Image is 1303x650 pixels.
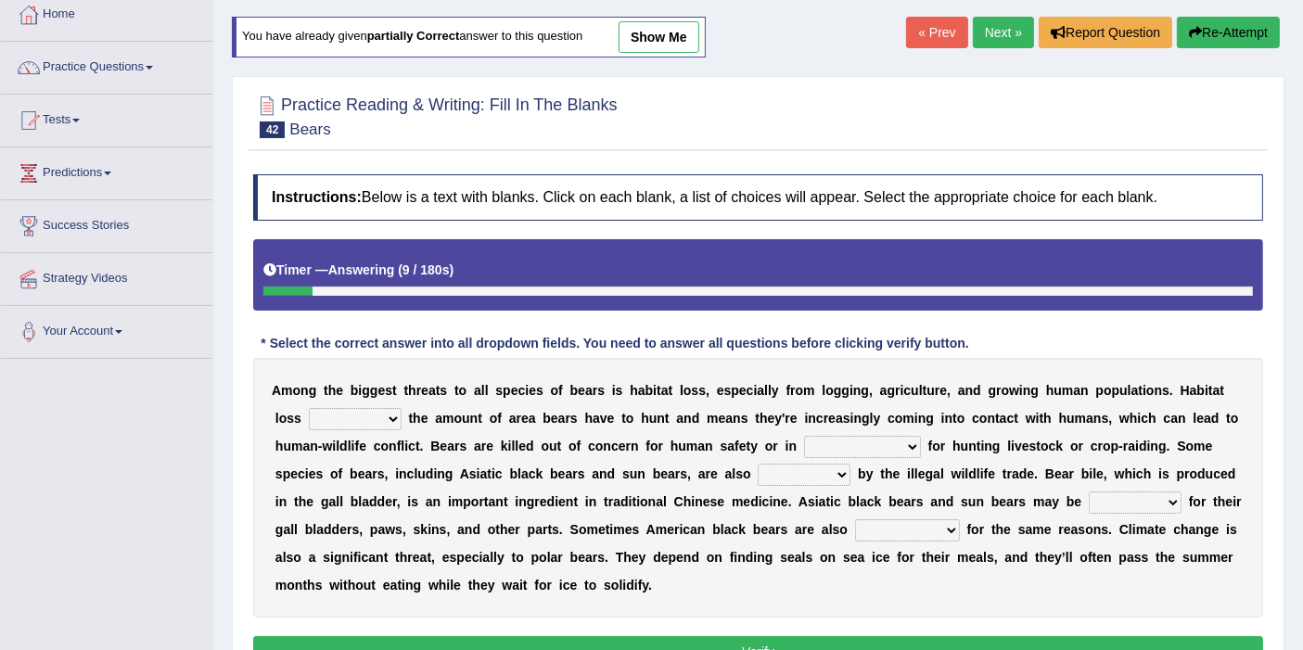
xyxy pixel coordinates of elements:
b: l [822,383,825,398]
b: e [421,411,428,426]
b: e [717,383,724,398]
b: o [454,411,463,426]
b: h [1148,411,1156,426]
b: n [1080,383,1089,398]
b: s [691,383,698,398]
a: Practice Questions [1,42,212,88]
b: r [481,439,486,453]
b: o [551,383,559,398]
b: r [593,383,597,398]
b: s [1162,383,1169,398]
b: g [370,383,378,398]
div: * Select the correct answer into all dropdown fields. You need to answer all questions before cli... [253,334,977,353]
b: l [481,383,485,398]
b: o [1231,411,1239,426]
b: m [707,411,718,426]
span: 42 [260,121,285,138]
b: n [945,411,953,426]
b: d [692,411,700,426]
b: o [541,439,549,453]
b: a [638,383,645,398]
b: t [923,383,927,398]
b: e [739,383,747,398]
b: l [768,383,772,398]
b: i [850,411,854,426]
b: s [698,383,706,398]
b: n [853,383,862,398]
b: p [1096,383,1105,398]
b: s [385,383,392,398]
b: t [952,411,957,426]
b: m [442,411,453,426]
b: e [768,411,775,426]
b: g [888,383,896,398]
b: A [272,383,281,398]
a: « Prev [906,17,967,48]
b: a [958,383,965,398]
b: n [808,411,816,426]
b: l [919,383,923,398]
b: l [1128,383,1131,398]
b: c [1007,411,1015,426]
b: n [733,411,741,426]
b: a [474,383,481,398]
b: t [995,411,1000,426]
b: i [351,439,355,453]
b: p [731,383,739,398]
b: c [518,383,526,398]
b: H [1181,383,1190,398]
b: t [1040,411,1044,426]
b: l [512,439,516,453]
b: a [676,411,683,426]
b: t [392,383,397,398]
b: i [901,383,904,398]
b: u [462,411,470,426]
b: t [324,383,328,398]
b: h [1046,383,1054,398]
b: i [653,383,657,398]
b: Instructions: [272,189,362,205]
b: s [459,439,466,453]
b: b [351,383,359,398]
b: p [503,383,511,398]
b: e [529,383,536,398]
b: o [1002,383,1010,398]
b: t [409,411,414,426]
b: s [495,383,503,398]
b: B [430,439,440,453]
b: r [566,411,570,426]
h5: Timer — [263,263,453,277]
b: i [805,411,809,426]
b: t [454,383,459,398]
b: u [1067,411,1075,426]
b: r [824,411,828,426]
b: o [626,411,634,426]
b: i [508,439,512,453]
b: c [1141,411,1148,426]
b: n [1023,383,1031,398]
b: t [436,383,441,398]
b: e [518,439,526,453]
b: w [323,439,333,453]
b: o [568,439,577,453]
b: a [474,439,481,453]
b: a [1170,411,1178,426]
b: h [585,411,594,426]
b: c [903,383,911,398]
b: e [377,383,385,398]
b: a [558,411,566,426]
b: o [490,411,498,426]
b: e [619,439,626,453]
b: w [1009,383,1019,398]
b: u [283,439,291,453]
b: c [888,411,895,426]
b: c [374,439,381,453]
b: h [630,383,638,398]
b: y [874,411,881,426]
b: s [616,383,623,398]
b: , [947,383,951,398]
small: Bears [289,121,330,138]
b: a [509,411,517,426]
a: Tests [1,95,212,141]
b: c [747,383,754,398]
